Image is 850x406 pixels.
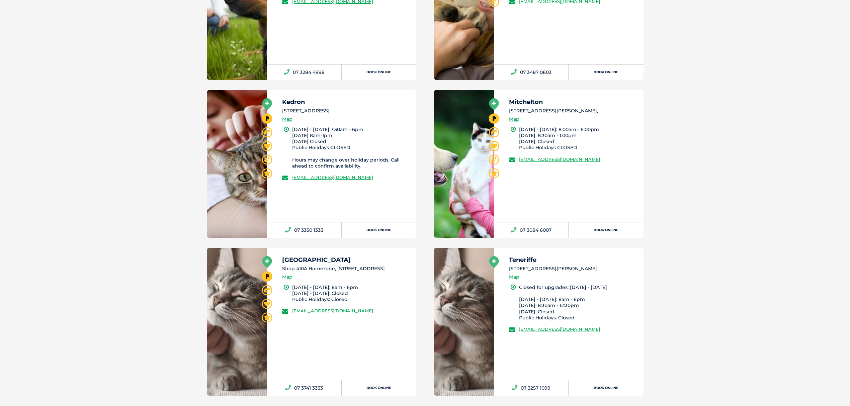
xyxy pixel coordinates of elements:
[569,222,643,238] a: Book Online
[282,257,411,263] h5: [GEOGRAPHIC_DATA]
[494,65,569,80] a: 07 3487 0603
[519,284,637,321] li: Closed for upgrades: [DATE] - [DATE] [DATE] - [DATE]: 8am - 6pm [DATE]: 8:30am - 12:30pm [DATE]: ...
[267,65,342,80] a: 07 3284 4998
[282,107,411,114] li: [STREET_ADDRESS]
[569,380,643,396] a: Book Online
[342,65,416,80] a: Book Online
[494,222,569,238] a: 07 3084 6007
[292,126,411,169] li: [DATE] - [DATE] 7:30am - 6pm [DATE] 8am-1pm [DATE] Closed Public Holidays CLOSED Hours may change...
[509,99,637,105] h5: Mitchelton
[267,380,342,396] a: 07 3741 3333
[282,115,292,123] a: Map
[519,326,600,332] a: [EMAIL_ADDRESS][DOMAIN_NAME]
[282,99,411,105] h5: Kedron
[519,126,637,151] li: [DATE] - [DATE]: 8:00am - 6:00pm [DATE]: 8:30am - 1:00pm [DATE]: Closed Public Holidays CLOSED
[267,222,342,238] a: 07 3350 1333
[342,380,416,396] a: Book Online
[282,265,411,272] li: Shop 410A Homezone, [STREET_ADDRESS]
[292,284,411,303] li: [DATE] - [DATE]: 8am - 6pm [DATE] - [DATE]: Closed Public Holidays: Closed
[509,107,637,114] li: [STREET_ADDRESS][PERSON_NAME],
[282,273,292,281] a: Map
[342,222,416,238] a: Book Online
[509,273,519,281] a: Map
[519,157,600,162] a: [EMAIL_ADDRESS][DOMAIN_NAME]
[509,265,637,272] li: [STREET_ADDRESS][PERSON_NAME]
[292,175,373,180] a: [EMAIL_ADDRESS][DOMAIN_NAME]
[509,257,637,263] h5: Teneriffe
[494,380,569,396] a: 07 3257 1099
[569,65,643,80] a: Book Online
[509,115,519,123] a: Map
[292,308,373,313] a: [EMAIL_ADDRESS][DOMAIN_NAME]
